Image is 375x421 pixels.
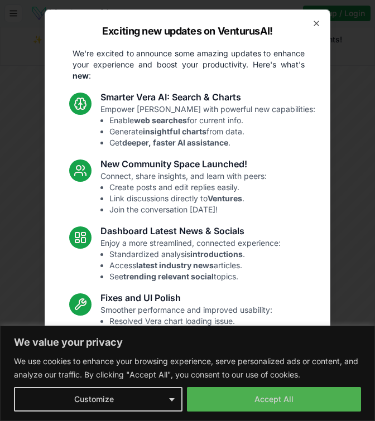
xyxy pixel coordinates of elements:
[190,249,243,258] strong: introductions
[62,357,312,391] p: These updates are designed to make VenturusAI more powerful, intuitive, and user-friendly. Let us...
[73,70,89,80] strong: new
[109,204,267,215] li: Join the conversation [DATE]!
[109,114,315,125] li: Enable for current info.
[100,224,281,237] h3: Dashboard Latest News & Socials
[100,157,267,170] h3: New Community Space Launched!
[100,170,267,215] p: Connect, share insights, and learn with peers:
[100,90,315,103] h3: Smarter Vera AI: Search & Charts
[100,237,281,282] p: Enjoy a more streamlined, connected experience:
[64,47,314,81] p: We're excited to announce some amazing updates to enhance your experience and boost your producti...
[134,115,187,124] strong: web searches
[109,181,267,192] li: Create posts and edit replies easily.
[109,192,267,204] li: Link discussions directly to .
[109,259,281,270] li: Access articles.
[100,291,272,304] h3: Fixes and UI Polish
[109,315,272,326] li: Resolved Vera chart loading issue.
[109,248,281,259] li: Standardized analysis .
[109,326,272,337] li: Fixed mobile chat & sidebar glitches.
[100,103,315,148] p: Empower [PERSON_NAME] with powerful new capabilities:
[143,126,206,136] strong: insightful charts
[100,304,272,349] p: Smoother performance and improved usability:
[109,125,315,137] li: Generate from data.
[109,337,272,349] li: Enhanced overall UI consistency.
[109,270,281,282] li: See topics.
[122,137,228,147] strong: deeper, faster AI assistance
[102,23,272,38] h2: Exciting new updates on VenturusAI!
[208,193,242,202] strong: Ventures
[123,271,214,280] strong: trending relevant social
[109,137,315,148] li: Get .
[136,260,214,269] strong: latest industry news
